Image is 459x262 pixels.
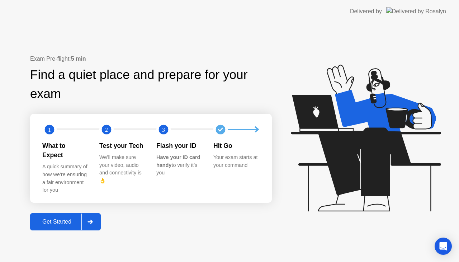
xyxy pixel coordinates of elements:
button: Get Started [30,213,101,230]
div: Your exam starts at your command [213,154,259,169]
div: to verify it’s you [156,154,202,177]
text: 2 [105,126,108,133]
text: 3 [162,126,165,133]
b: Have your ID card handy [156,154,200,168]
div: We’ll make sure your video, audio and connectivity is 👌 [99,154,145,184]
img: Delivered by Rosalyn [386,7,446,15]
b: 5 min [71,56,86,62]
div: A quick summary of how we’re ensuring a fair environment for you [42,163,88,194]
div: Test your Tech [99,141,145,150]
text: 1 [48,126,51,133]
div: Open Intercom Messenger [435,238,452,255]
div: What to Expect [42,141,88,160]
div: Get Started [32,219,81,225]
div: Find a quiet place and prepare for your exam [30,65,272,103]
div: Exam Pre-flight: [30,55,272,63]
div: Flash your ID [156,141,202,150]
div: Hit Go [213,141,259,150]
div: Delivered by [350,7,382,16]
